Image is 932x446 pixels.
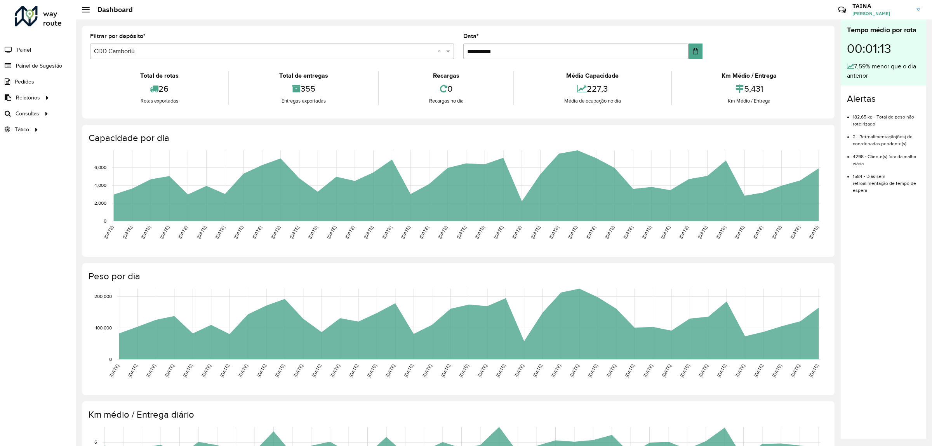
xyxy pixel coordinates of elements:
[808,363,819,378] text: [DATE]
[753,363,764,378] text: [DATE]
[474,225,485,240] text: [DATE]
[437,225,448,240] text: [DATE]
[140,225,151,240] text: [DATE]
[674,71,825,80] div: Km Médio / Entrega
[697,225,708,240] text: [DATE]
[418,225,429,240] text: [DATE]
[89,409,827,420] h4: Km médio / Entrega diário
[219,363,230,378] text: [DATE]
[516,97,669,105] div: Média de ocupação no dia
[403,363,414,378] text: [DATE]
[674,80,825,97] div: 5,431
[381,97,511,105] div: Recargas no dia
[421,363,433,378] text: [DATE]
[92,80,226,97] div: 26
[108,363,120,378] text: [DATE]
[231,97,376,105] div: Entregas exportadas
[440,363,451,378] text: [DATE]
[16,94,40,102] span: Relatórios
[94,294,112,299] text: 200,000
[17,46,31,54] span: Painel
[513,363,525,378] text: [DATE]
[834,2,850,18] a: Contato Rápido
[734,363,746,378] text: [DATE]
[381,80,511,97] div: 0
[231,80,376,97] div: 355
[853,108,920,127] li: 182,65 kg - Total de peso não roteirizado
[771,225,782,240] text: [DATE]
[679,363,690,378] text: [DATE]
[516,80,669,97] div: 227,3
[567,225,578,240] text: [DATE]
[177,225,188,240] text: [DATE]
[400,225,411,240] text: [DATE]
[256,363,267,378] text: [DATE]
[697,363,709,378] text: [DATE]
[237,363,249,378] text: [DATE]
[231,71,376,80] div: Total de entregas
[771,363,782,378] text: [DATE]
[661,363,672,378] text: [DATE]
[381,71,511,80] div: Recargas
[344,225,355,240] text: [DATE]
[511,225,522,240] text: [DATE]
[89,271,827,282] h4: Peso por dia
[674,97,825,105] div: Km Médio / Entrega
[381,225,393,240] text: [DATE]
[585,225,596,240] text: [DATE]
[307,225,318,240] text: [DATE]
[94,165,106,170] text: 6,000
[92,71,226,80] div: Total de rotas
[103,225,114,240] text: [DATE]
[348,363,359,378] text: [DATE]
[94,440,97,445] text: 6
[853,167,920,194] li: 1584 - Dias sem retroalimentação de tempo de espera
[127,363,138,378] text: [DATE]
[852,10,911,17] span: [PERSON_NAME]
[495,363,506,378] text: [DATE]
[604,225,615,240] text: [DATE]
[233,225,244,240] text: [DATE]
[642,363,654,378] text: [DATE]
[463,31,479,41] label: Data
[853,147,920,167] li: 4298 - Cliente(s) fora da malha viária
[476,363,488,378] text: [DATE]
[530,225,541,240] text: [DATE]
[853,127,920,147] li: 2 - Retroalimentação(ões) de coordenadas pendente(s)
[458,363,469,378] text: [DATE]
[641,225,652,240] text: [DATE]
[622,225,634,240] text: [DATE]
[292,363,304,378] text: [DATE]
[329,363,341,378] text: [DATE]
[145,363,156,378] text: [DATE]
[624,363,635,378] text: [DATE]
[689,44,702,59] button: Choose Date
[789,225,801,240] text: [DATE]
[214,225,226,240] text: [DATE]
[182,363,193,378] text: [DATE]
[847,62,920,80] div: 7,59% menor que o dia anterior
[752,225,763,240] text: [DATE]
[270,225,281,240] text: [DATE]
[847,25,920,35] div: Tempo médio por rota
[456,225,467,240] text: [DATE]
[715,225,727,240] text: [DATE]
[90,5,133,14] h2: Dashboard
[605,363,617,378] text: [DATE]
[659,225,671,240] text: [DATE]
[94,200,106,206] text: 2,000
[163,363,175,378] text: [DATE]
[196,225,207,240] text: [DATE]
[438,47,444,56] span: Clear all
[122,225,133,240] text: [DATE]
[550,363,562,378] text: [DATE]
[847,35,920,62] div: 00:01:13
[789,363,801,378] text: [DATE]
[847,93,920,105] h4: Alertas
[734,225,745,240] text: [DATE]
[569,363,580,378] text: [DATE]
[16,62,62,70] span: Painel de Sugestão
[326,225,337,240] text: [DATE]
[493,225,504,240] text: [DATE]
[159,225,170,240] text: [DATE]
